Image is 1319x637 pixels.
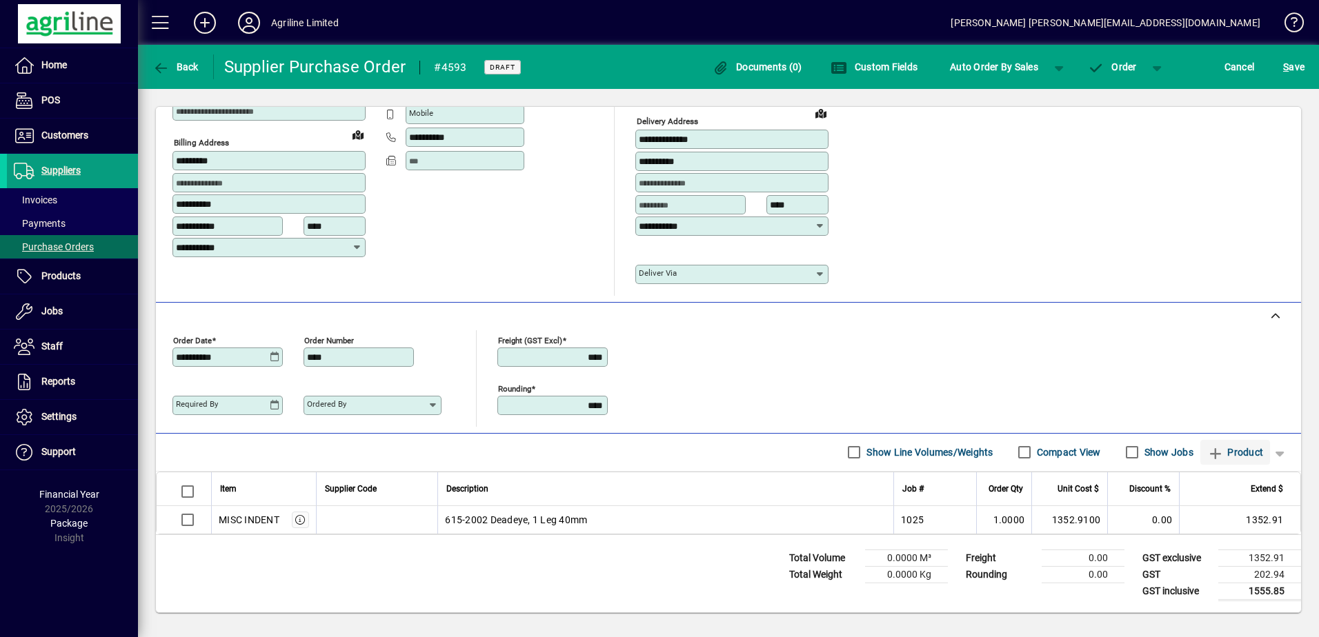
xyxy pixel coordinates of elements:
[782,549,865,566] td: Total Volume
[1207,441,1263,463] span: Product
[41,341,63,352] span: Staff
[1135,566,1218,583] td: GST
[149,54,202,79] button: Back
[224,56,406,78] div: Supplier Purchase Order
[1107,506,1179,534] td: 0.00
[1135,549,1218,566] td: GST exclusive
[1179,506,1300,534] td: 1352.91
[1142,445,1193,459] label: Show Jobs
[1088,61,1137,72] span: Order
[1042,566,1124,583] td: 0.00
[1218,549,1301,566] td: 1352.91
[176,399,218,409] mat-label: Required by
[1283,61,1289,72] span: S
[498,383,531,393] mat-label: Rounding
[7,83,138,118] a: POS
[1034,445,1101,459] label: Compact View
[7,48,138,83] a: Home
[1224,56,1255,78] span: Cancel
[409,108,433,118] mat-label: Mobile
[7,259,138,294] a: Products
[220,481,237,496] span: Item
[41,130,88,141] span: Customers
[1058,481,1099,496] span: Unit Cost $
[831,61,918,72] span: Custom Fields
[1218,566,1301,583] td: 202.94
[902,481,924,496] span: Job #
[304,335,354,345] mat-label: Order number
[959,566,1042,583] td: Rounding
[1221,54,1258,79] button: Cancel
[7,435,138,469] a: Support
[1042,549,1124,566] td: 0.00
[709,54,806,79] button: Documents (0)
[7,235,138,259] a: Purchase Orders
[976,506,1031,534] td: 1.0000
[901,513,924,527] span: 1025
[1274,3,1302,48] a: Knowledge Base
[865,549,948,566] td: 0.0000 M³
[434,57,466,79] div: #4593
[41,446,76,457] span: Support
[1251,481,1283,496] span: Extend $
[1283,56,1305,78] span: ave
[7,119,138,153] a: Customers
[713,61,802,72] span: Documents (0)
[7,212,138,235] a: Payments
[183,10,227,35] button: Add
[14,241,94,252] span: Purchase Orders
[41,411,77,422] span: Settings
[950,56,1038,78] span: Auto Order By Sales
[445,513,587,527] span: 615-2002 Deadeye, 1 Leg 40mm
[14,218,66,229] span: Payments
[827,54,921,79] button: Custom Fields
[989,481,1023,496] span: Order Qty
[498,335,562,345] mat-label: Freight (GST excl)
[41,165,81,176] span: Suppliers
[1200,440,1270,465] button: Product
[1129,481,1171,496] span: Discount %
[1280,54,1308,79] button: Save
[639,268,677,278] mat-label: Deliver via
[41,94,60,105] span: POS
[325,481,377,496] span: Supplier Code
[865,566,948,583] td: 0.0000 Kg
[810,102,832,124] a: View on map
[7,294,138,329] a: Jobs
[1081,54,1144,79] button: Order
[39,489,99,500] span: Financial Year
[490,63,515,72] span: Draft
[951,12,1260,34] div: [PERSON_NAME] [PERSON_NAME][EMAIL_ADDRESS][DOMAIN_NAME]
[7,400,138,434] a: Settings
[943,54,1045,79] button: Auto Order By Sales
[864,445,993,459] label: Show Line Volumes/Weights
[1031,506,1107,534] td: 1352.9100
[41,270,81,281] span: Products
[271,12,339,34] div: Agriline Limited
[173,335,212,345] mat-label: Order date
[227,10,271,35] button: Profile
[50,518,88,529] span: Package
[219,513,279,527] div: MISC INDENT
[307,399,346,409] mat-label: Ordered by
[782,566,865,583] td: Total Weight
[7,330,138,364] a: Staff
[446,481,488,496] span: Description
[7,188,138,212] a: Invoices
[138,54,214,79] app-page-header-button: Back
[1135,583,1218,600] td: GST inclusive
[959,549,1042,566] td: Freight
[41,59,67,70] span: Home
[152,61,199,72] span: Back
[41,376,75,387] span: Reports
[347,123,369,145] a: View on map
[7,365,138,399] a: Reports
[14,194,57,205] span: Invoices
[1218,583,1301,600] td: 1555.85
[41,305,63,316] span: Jobs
